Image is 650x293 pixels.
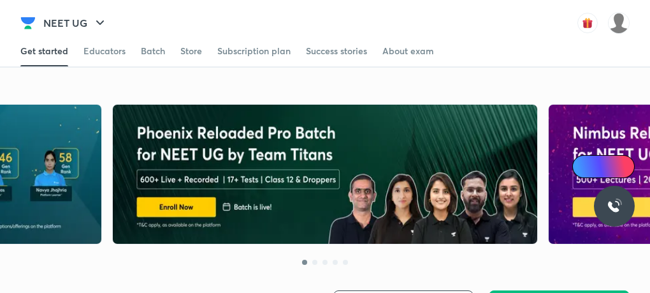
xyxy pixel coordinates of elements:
[593,162,627,172] span: Ai Doubts
[180,36,202,66] a: Store
[382,36,434,66] a: About exam
[20,15,36,31] img: Company Logo
[217,36,291,66] a: Subscription plan
[180,45,202,57] div: Store
[217,45,291,57] div: Subscription plan
[36,10,115,36] button: NEET UG
[306,36,367,66] a: Success stories
[141,36,165,66] a: Batch
[572,155,635,178] a: Ai Doubts
[577,13,598,33] img: avatar
[141,45,165,57] div: Batch
[580,162,590,172] img: Icon
[83,45,126,57] div: Educators
[20,36,68,66] a: Get started
[83,36,126,66] a: Educators
[306,45,367,57] div: Success stories
[20,45,68,57] div: Get started
[382,45,434,57] div: About exam
[608,12,630,34] img: VAISHNAVI DWIVEDI
[607,199,622,214] img: ttu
